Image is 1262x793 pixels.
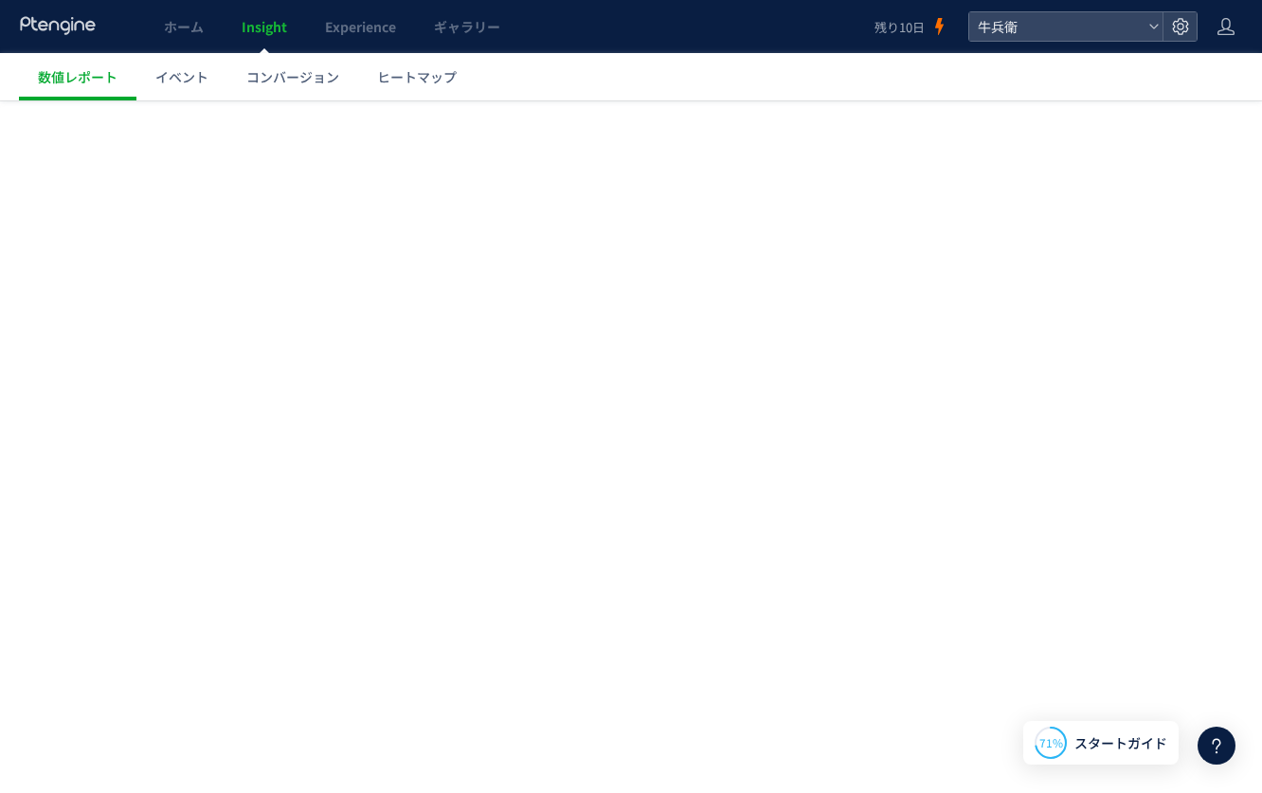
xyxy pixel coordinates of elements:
[377,67,457,86] span: ヒートマップ
[242,17,287,36] span: Insight
[434,17,500,36] span: ギャラリー
[1039,734,1063,750] span: 71%
[246,67,339,86] span: コンバージョン
[155,67,208,86] span: イベント
[38,67,117,86] span: 数値レポート
[164,17,204,36] span: ホーム
[874,18,925,36] span: 残り10日
[325,17,396,36] span: Experience
[972,12,1141,41] span: 牛兵衛
[1074,733,1167,753] span: スタートガイド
